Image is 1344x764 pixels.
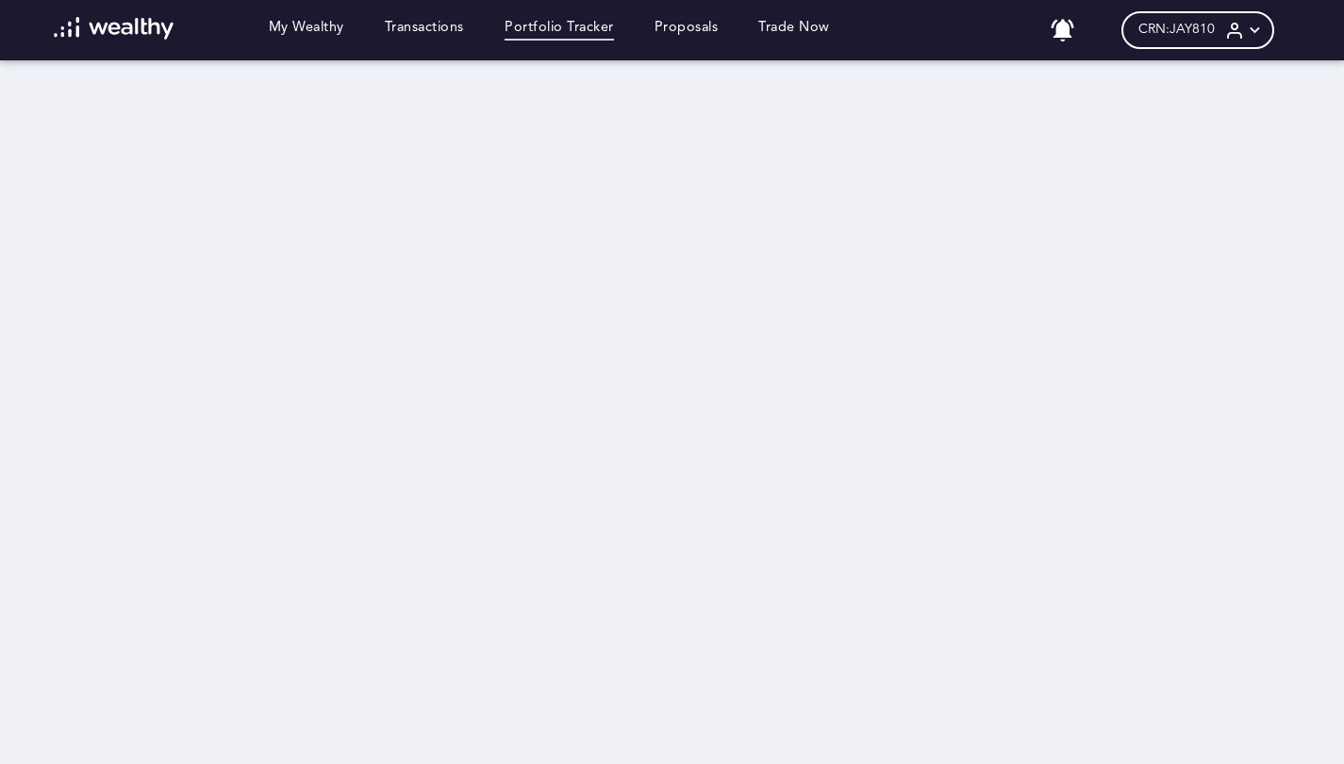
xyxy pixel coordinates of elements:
[54,17,174,40] img: wl-logo-white.svg
[269,20,344,41] a: My Wealthy
[385,20,464,41] a: Transactions
[1138,22,1215,38] span: CRN: JAY810
[758,20,830,41] a: Trade Now
[505,20,614,41] a: Portfolio Tracker
[655,20,719,41] a: Proposals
